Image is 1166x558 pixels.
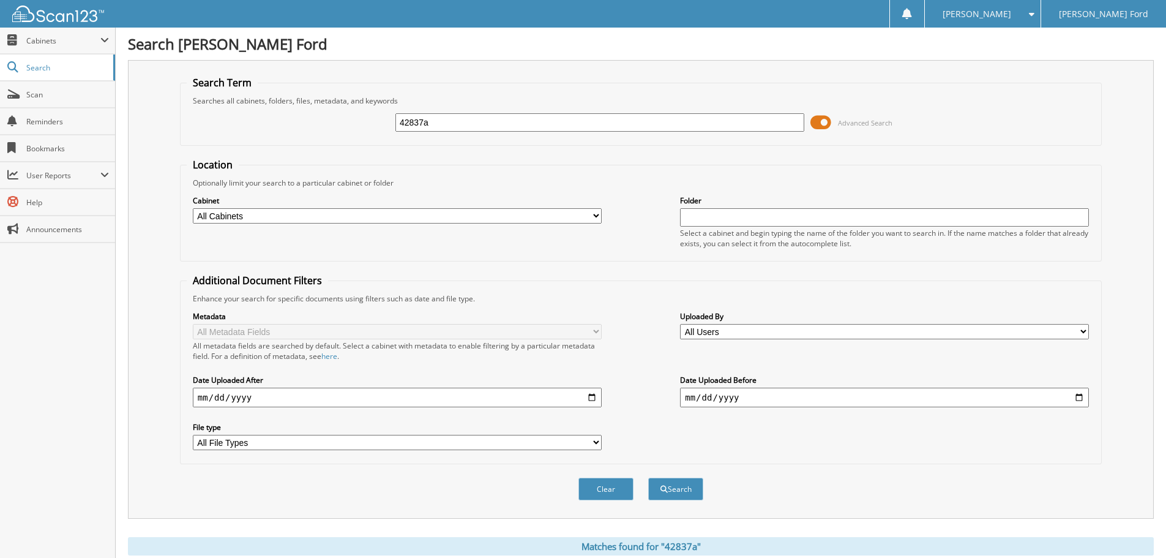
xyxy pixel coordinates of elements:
[680,311,1089,322] label: Uploaded By
[321,351,337,361] a: here
[578,478,633,500] button: Clear
[26,36,100,46] span: Cabinets
[128,34,1154,54] h1: Search [PERSON_NAME] Ford
[12,6,104,22] img: scan123-logo-white.svg
[193,311,602,322] label: Metadata
[26,143,109,154] span: Bookmarks
[943,10,1011,18] span: [PERSON_NAME]
[193,422,602,432] label: File type
[26,197,109,208] span: Help
[187,76,258,89] legend: Search Term
[26,62,107,73] span: Search
[680,388,1089,407] input: end
[193,375,602,385] label: Date Uploaded After
[128,537,1154,556] div: Matches found for "42837a"
[26,116,109,127] span: Reminders
[187,293,1095,304] div: Enhance your search for specific documents using filters such as date and file type.
[187,178,1095,188] div: Optionally limit your search to a particular cabinet or folder
[680,195,1089,206] label: Folder
[648,478,703,500] button: Search
[26,170,100,181] span: User Reports
[187,96,1095,106] div: Searches all cabinets, folders, files, metadata, and keywords
[838,118,892,127] span: Advanced Search
[1059,10,1148,18] span: [PERSON_NAME] Ford
[187,274,328,287] legend: Additional Document Filters
[193,388,602,407] input: start
[193,195,602,206] label: Cabinet
[26,224,109,235] span: Announcements
[187,158,239,172] legend: Location
[193,341,602,361] div: All metadata fields are searched by default. Select a cabinet with metadata to enable filtering b...
[26,89,109,100] span: Scan
[680,228,1089,249] div: Select a cabinet and begin typing the name of the folder you want to search in. If the name match...
[680,375,1089,385] label: Date Uploaded Before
